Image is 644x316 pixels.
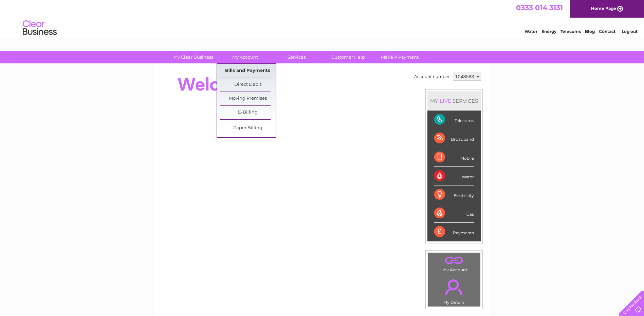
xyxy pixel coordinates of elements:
[162,4,483,33] div: Clear Business is a trading name of Verastar Limited (registered in [GEOGRAPHIC_DATA] No. 3667643...
[560,29,581,34] a: Telecoms
[220,121,276,135] a: Paper Billing
[599,29,615,34] a: Contact
[220,106,276,119] a: E-Billing
[269,51,325,63] a: Services
[428,274,480,307] td: My Details
[430,275,478,299] a: .
[427,91,481,111] div: MY SERVICES
[434,167,474,185] div: Water
[412,71,451,82] td: Account number
[434,111,474,129] div: Telecoms
[541,29,556,34] a: Energy
[438,98,453,104] div: LIVE
[430,255,478,266] a: .
[372,51,428,63] a: Make A Payment
[622,29,638,34] a: Log out
[165,51,221,63] a: My Clear Business
[434,204,474,223] div: Gas
[217,51,273,63] a: My Account
[585,29,595,34] a: Blog
[434,129,474,148] div: Broadband
[22,18,57,38] img: logo.png
[516,3,563,12] a: 0333 014 3131
[428,253,480,274] td: Link Account
[434,148,474,167] div: Mobile
[434,223,474,241] div: Payments
[434,185,474,204] div: Electricity
[220,78,276,92] a: Direct Debit
[220,92,276,105] a: Moving Premises
[220,64,276,78] a: Bills and Payments
[320,51,376,63] a: Customer Help
[525,29,537,34] a: Water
